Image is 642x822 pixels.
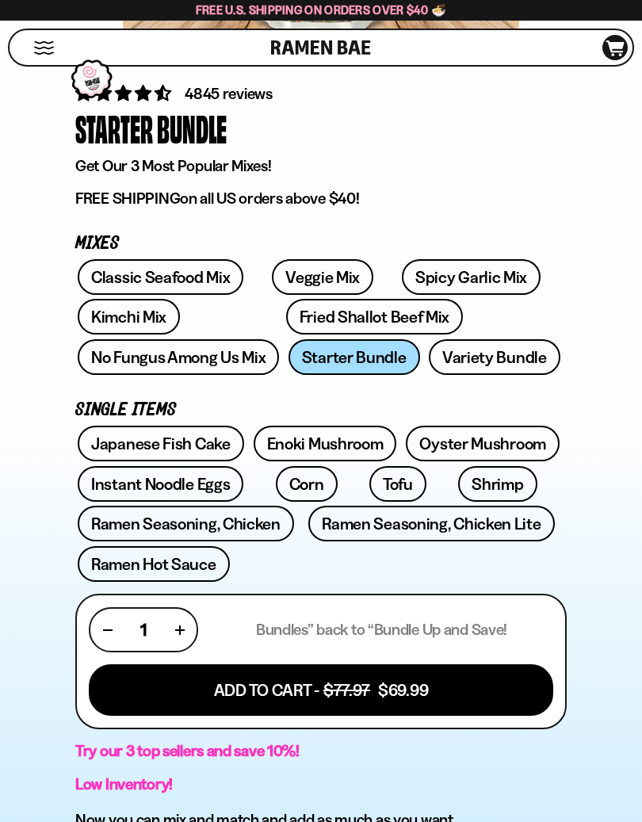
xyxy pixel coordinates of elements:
[33,41,55,55] button: Mobile Menu Trigger
[402,259,541,295] a: Spicy Garlic Mix
[78,466,243,502] a: Instant Noodle Eggs
[254,426,397,461] a: Enoki Mushroom
[75,83,174,103] span: 4.71 stars
[458,466,537,502] a: Shrimp
[308,506,554,541] a: Ramen Seasoning, Chicken Lite
[78,426,244,461] a: Japanese Fish Cake
[89,664,553,716] button: Add To Cart - $77.97 $69.99
[75,236,567,251] p: Mixes
[75,741,300,760] strong: Try our 3 top sellers and save 10%!
[406,426,560,461] a: Oyster Mushroom
[276,466,338,502] a: Corn
[286,299,463,335] a: Fried Shallot Beef Mix
[78,506,294,541] a: Ramen Seasoning, Chicken
[272,259,373,295] a: Veggie Mix
[75,105,153,152] div: Starter
[78,546,230,582] a: Ramen Hot Sauce
[185,84,273,103] span: 4845 reviews
[429,339,560,375] a: Variety Bundle
[157,105,227,152] div: Bundle
[256,620,507,640] p: Bundles” back to “Bundle Up and Save!
[75,774,173,793] strong: Low Inventory!
[78,299,180,335] a: Kimchi Mix
[196,2,447,17] span: Free U.S. Shipping on Orders over $40 🍜
[75,189,567,208] p: on all US orders above $40!
[369,466,426,502] a: Tofu
[78,339,279,375] a: No Fungus Among Us Mix
[75,189,180,208] strong: FREE SHIPPING
[75,156,567,176] p: Get Our 3 Most Popular Mixes!
[75,403,567,418] p: Single Items
[140,620,147,640] span: 1
[78,259,243,295] a: Classic Seafood Mix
